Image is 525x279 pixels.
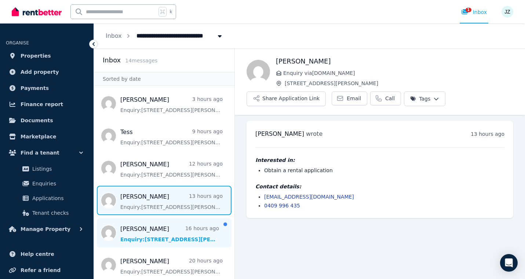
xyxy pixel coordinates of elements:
[21,84,49,93] span: Payments
[502,6,513,18] img: James Zhu
[285,80,513,87] span: [STREET_ADDRESS][PERSON_NAME]
[264,167,504,174] li: Obtain a rental application
[264,203,300,209] a: 0409 996 435
[21,68,59,76] span: Add property
[103,55,121,65] h2: Inbox
[410,95,430,102] span: Tags
[6,40,29,46] span: ORGANISE
[94,23,235,48] nav: Breadcrumb
[32,194,82,203] span: Applications
[32,164,82,173] span: Listings
[120,95,223,114] a: [PERSON_NAME]3 hours agoEnquiry:[STREET_ADDRESS][PERSON_NAME].
[466,8,471,12] span: 1
[106,32,122,39] a: Inbox
[6,48,88,63] a: Properties
[306,130,322,137] span: wrote
[6,263,88,278] a: Refer a friend
[247,60,270,83] img: Casey
[500,254,518,272] div: Open Intercom Messenger
[461,8,487,16] div: Inbox
[6,97,88,112] a: Finance report
[21,100,63,109] span: Finance report
[370,91,401,105] a: Call
[283,69,513,77] span: Enquiry via [DOMAIN_NAME]
[9,206,85,220] a: Tenant checks
[9,176,85,191] a: Enquiries
[21,148,59,157] span: Find a tenant
[6,222,88,236] button: Manage Property
[6,129,88,144] a: Marketplace
[21,116,53,125] span: Documents
[247,91,326,106] button: Share Application Link
[21,225,70,233] span: Manage Property
[6,65,88,79] a: Add property
[347,95,361,102] span: Email
[255,130,304,137] span: [PERSON_NAME]
[9,162,85,176] a: Listings
[120,128,223,146] a: Tess9 hours agoEnquiry:[STREET_ADDRESS][PERSON_NAME].
[94,72,234,86] div: Sorted by date
[120,160,223,178] a: [PERSON_NAME]12 hours agoEnquiry:[STREET_ADDRESS][PERSON_NAME].
[9,191,85,206] a: Applications
[471,131,504,137] time: 13 hours ago
[21,250,54,258] span: Help centre
[385,95,395,102] span: Call
[6,81,88,95] a: Payments
[264,194,354,200] a: [EMAIL_ADDRESS][DOMAIN_NAME]
[255,183,504,190] h4: Contact details:
[120,192,223,211] a: [PERSON_NAME]13 hours agoEnquiry:[STREET_ADDRESS][PERSON_NAME].
[276,56,513,66] h1: [PERSON_NAME]
[21,132,56,141] span: Marketplace
[21,51,51,60] span: Properties
[169,9,172,15] span: k
[332,91,367,105] a: Email
[120,225,219,243] a: [PERSON_NAME]16 hours agoEnquiry:[STREET_ADDRESS][PERSON_NAME].
[255,156,504,164] h4: Interested in:
[32,209,82,217] span: Tenant checks
[12,6,62,17] img: RentBetter
[6,113,88,128] a: Documents
[125,58,157,64] span: 14 message s
[404,91,445,106] button: Tags
[32,179,82,188] span: Enquiries
[120,257,223,275] a: [PERSON_NAME]20 hours agoEnquiry:[STREET_ADDRESS][PERSON_NAME].
[6,145,88,160] button: Find a tenant
[21,266,61,275] span: Refer a friend
[6,247,88,261] a: Help centre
